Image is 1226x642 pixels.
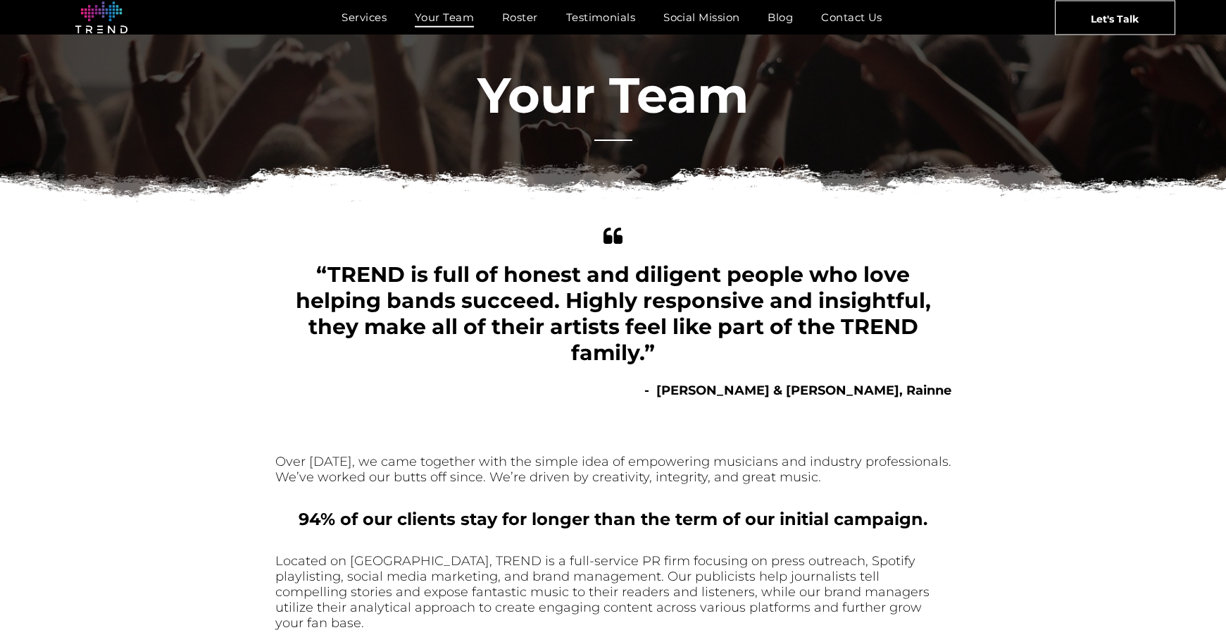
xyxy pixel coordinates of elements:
font: Your Team [477,65,749,125]
span: Let's Talk [1091,1,1139,36]
a: Your Team [401,7,488,27]
b: - [PERSON_NAME] & [PERSON_NAME], Rainne [644,383,951,398]
a: Social Mission [649,7,753,27]
a: Testimonials [552,7,649,27]
a: Blog [753,7,807,27]
a: Services [327,7,401,27]
b: 94% of our clients stay for longer than the term of our initial campaign. [299,509,927,529]
img: logo [75,1,127,34]
font: Over [DATE], we came together with the simple idea of empowering musicians and industry professio... [275,454,951,485]
iframe: Chat Widget [972,479,1226,642]
span: “TREND is full of honest and diligent people who love helping bands succeed. Highly responsive an... [296,261,931,366]
a: Contact Us [807,7,896,27]
a: Roster [488,7,552,27]
font: Located on [GEOGRAPHIC_DATA], TREND is a full-service PR firm focusing on press outreach, Spotify... [275,553,930,631]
